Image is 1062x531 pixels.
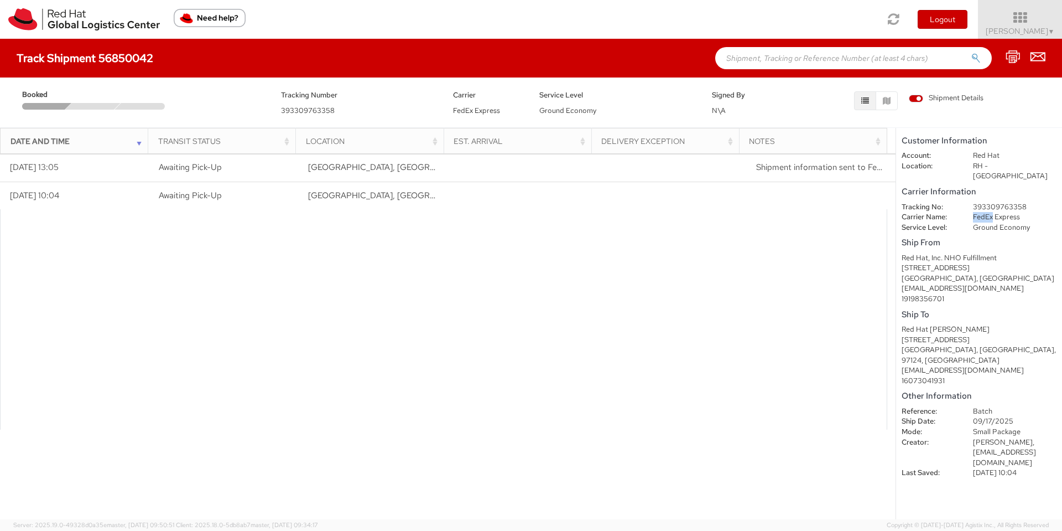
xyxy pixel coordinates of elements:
dt: Account: [893,151,965,161]
div: Delivery Exception [601,136,736,147]
span: Ground Economy [539,106,596,115]
h4: Track Shipment 56850042 [17,52,153,64]
h5: Other Information [902,391,1056,401]
div: [GEOGRAPHIC_DATA], [GEOGRAPHIC_DATA], 97124, [GEOGRAPHIC_DATA] [902,345,1056,365]
button: Logout [918,10,967,29]
div: Date and Time [11,136,145,147]
h5: Signed By [712,91,782,99]
div: [EMAIL_ADDRESS][DOMAIN_NAME] [902,283,1056,294]
span: 393309763358 [281,106,335,115]
button: Need help? [174,9,246,27]
div: 16073041931 [902,376,1056,386]
span: Shipment information sent to FedEx [756,162,891,173]
span: [PERSON_NAME], [973,437,1034,447]
div: Est. Arrival [454,136,588,147]
h5: Ship From [902,238,1056,248]
dt: Creator: [893,437,965,448]
dt: Tracking No: [893,202,965,213]
input: Shipment, Tracking or Reference Number (at least 4 chars) [715,47,992,69]
span: Shipment Details [909,93,983,104]
dt: Service Level: [893,223,965,233]
div: Notes [749,136,883,147]
div: [GEOGRAPHIC_DATA], [GEOGRAPHIC_DATA] [902,274,1056,284]
label: Shipment Details [909,93,983,105]
div: Red Hat, Inc. NHO Fulfillment [902,253,1056,264]
h5: Customer Information [902,136,1056,146]
div: Location [306,136,440,147]
dt: Mode: [893,427,965,437]
span: Awaiting Pick-Up [159,162,222,173]
div: Red Hat [PERSON_NAME] [902,324,1056,335]
span: [PERSON_NAME] [986,26,1055,36]
div: [EMAIL_ADDRESS][DOMAIN_NAME] [902,365,1056,376]
dt: Carrier Name: [893,212,965,223]
span: master, [DATE] 09:50:51 [107,521,174,529]
div: [STREET_ADDRESS] [902,263,1056,274]
span: master, [DATE] 09:34:17 [251,521,318,529]
div: [STREET_ADDRESS] [902,335,1056,346]
h5: Carrier Information [902,187,1056,197]
h5: Ship To [902,310,1056,319]
dt: Last Saved: [893,468,965,478]
span: Server: 2025.19.0-49328d0a35e [13,521,174,529]
div: Transit Status [158,136,293,147]
img: rh-logistics-00dfa346123c4ec078e1.svg [8,8,160,30]
span: ▼ [1048,27,1055,36]
span: N\A [712,106,726,115]
span: RALEIGH, NC, US [308,162,571,173]
span: Booked [22,90,70,100]
span: FedEx Express [453,106,500,115]
dt: Reference: [893,406,965,417]
dt: Ship Date: [893,416,965,427]
div: 19198356701 [902,294,1056,305]
h5: Service Level [539,91,695,99]
span: Copyright © [DATE]-[DATE] Agistix Inc., All Rights Reserved [887,521,1049,530]
h5: Carrier [453,91,523,99]
span: Awaiting Pick-Up [159,190,222,201]
h5: Tracking Number [281,91,437,99]
dt: Location: [893,161,965,172]
span: RALEIGH, NC, US [308,190,571,201]
span: Client: 2025.18.0-5db8ab7 [176,521,318,529]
